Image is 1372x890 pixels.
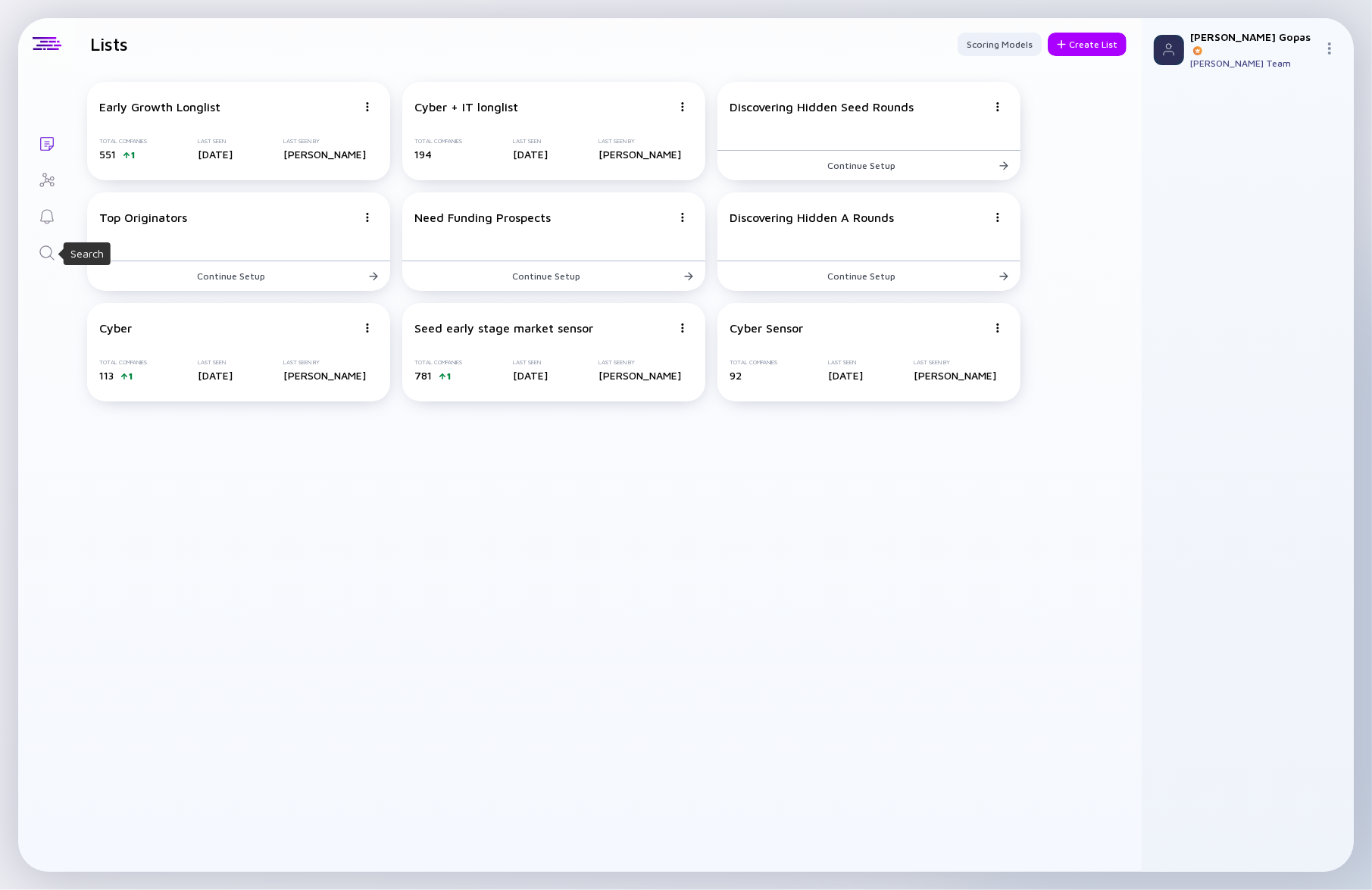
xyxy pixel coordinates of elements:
div: Need Funding Prospects [414,211,551,224]
div: Discovering Hidden A Rounds [730,211,894,224]
div: Last Seen [198,359,233,366]
div: Last Seen By [598,359,681,366]
div: [PERSON_NAME] Gopas [1190,30,1317,56]
span: 781 [414,369,432,382]
div: Continue Setup [503,264,605,288]
h1: Lists [90,33,128,55]
img: Menu [678,323,687,333]
img: Menu [993,323,1002,333]
a: Search [18,233,75,270]
div: Last Seen By [914,359,996,366]
span: 194 [414,148,432,161]
div: 1 [129,370,133,382]
div: [PERSON_NAME] Team [1190,58,1317,69]
div: Total Companies [414,359,462,366]
div: Search [70,246,104,261]
span: 113 [99,369,114,382]
div: Continue Setup [818,264,920,288]
img: Menu [1324,42,1336,55]
div: Total Companies [99,138,147,145]
img: Menu [678,213,687,222]
img: Menu [363,323,372,333]
button: Create List [1048,33,1127,56]
div: Total Companies [730,359,777,366]
div: [DATE] [513,148,548,161]
img: Menu [678,102,687,111]
div: Last Seen [828,359,863,366]
div: [PERSON_NAME] [283,369,366,382]
span: 551 [99,148,116,161]
div: Last Seen [198,138,233,145]
div: Seed early stage market sensor [414,321,593,335]
button: Continue Setup [717,261,1020,291]
div: Top Originators [99,211,187,224]
a: Lists [18,124,75,161]
div: Early Growth Longlist [99,100,220,114]
div: [PERSON_NAME] [598,369,681,382]
div: [DATE] [198,148,233,161]
button: Scoring Models [958,33,1042,56]
div: Last Seen [513,359,548,366]
img: Profile Picture [1154,35,1184,65]
div: Last Seen [513,138,548,145]
div: [DATE] [513,369,548,382]
div: [DATE] [828,369,863,382]
button: Continue Setup [402,261,705,291]
div: Discovering Hidden Seed Rounds [730,100,914,114]
img: Menu [993,213,1002,222]
img: Menu [363,213,372,222]
img: Menu [363,102,372,111]
span: 92 [730,369,742,382]
div: Total Companies [99,359,147,366]
div: Last Seen By [598,138,681,145]
button: Continue Setup [87,261,390,291]
div: Cyber + IT longlist [414,100,518,114]
div: Continue Setup [188,264,289,288]
div: [PERSON_NAME] [914,369,996,382]
div: 1 [447,370,451,382]
div: [PERSON_NAME] [598,148,681,161]
a: Reminders [18,197,75,233]
div: Last Seen By [283,138,366,145]
div: 1 [131,149,135,161]
div: [PERSON_NAME] [283,148,366,161]
div: Cyber Sensor [730,321,803,335]
div: Total Companies [414,138,462,145]
img: Menu [993,102,1002,111]
div: [DATE] [198,369,233,382]
div: Cyber [99,321,132,335]
div: Continue Setup [818,154,920,177]
button: Continue Setup [717,150,1020,180]
div: Last Seen By [283,359,366,366]
a: Investor Map [18,161,75,197]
